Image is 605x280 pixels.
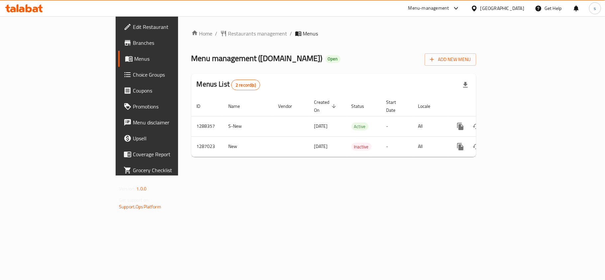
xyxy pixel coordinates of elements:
th: Actions [447,96,522,116]
span: [DATE] [314,122,328,130]
div: Total records count [231,80,260,90]
a: Grocery Checklist [118,162,217,178]
span: Start Date [386,98,405,114]
span: Coverage Report [133,150,211,158]
span: Restaurants management [228,30,287,37]
div: Menu-management [408,4,449,12]
a: Coverage Report [118,146,217,162]
span: Coupons [133,87,211,95]
span: Menu management ( [DOMAIN_NAME] ) [191,51,323,66]
table: enhanced table [191,96,522,157]
span: Upsell [133,134,211,142]
span: 2 record(s) [232,82,260,88]
a: Upsell [118,130,217,146]
span: Edit Restaurant [133,23,211,31]
button: more [453,118,468,134]
td: All [413,136,447,157]
h2: Menus List [197,79,260,90]
li: / [290,30,292,37]
div: Open [325,55,341,63]
span: Locale [418,102,439,110]
span: [DATE] [314,142,328,151]
span: Status [352,102,373,110]
span: Menu disclaimer [133,118,211,126]
a: Branches [118,35,217,51]
nav: breadcrumb [191,30,476,37]
a: Support.OpsPlatform [119,202,161,211]
span: Add New Menu [430,55,471,64]
div: Export file [457,77,473,93]
button: Change Status [468,139,484,155]
span: Inactive [352,143,371,151]
a: Coupons [118,83,217,99]
div: [GEOGRAPHIC_DATA] [480,5,524,12]
td: S-New [223,116,273,136]
td: All [413,116,447,136]
span: Created On [314,98,338,114]
span: 1.0.0 [136,184,147,193]
span: Open [325,56,341,62]
a: Menu disclaimer [118,114,217,130]
span: Version: [119,184,135,193]
span: s [594,5,596,12]
button: Add New Menu [425,53,476,66]
a: Menus [118,51,217,67]
td: New [223,136,273,157]
a: Edit Restaurant [118,19,217,35]
span: Grocery Checklist [133,166,211,174]
td: - [381,116,413,136]
span: Active [352,123,368,130]
td: - [381,136,413,157]
span: Branches [133,39,211,47]
span: Promotions [133,103,211,110]
a: Promotions [118,99,217,114]
button: more [453,139,468,155]
a: Restaurants management [220,30,287,37]
span: Name [229,102,249,110]
span: ID [197,102,209,110]
a: Choice Groups [118,67,217,83]
button: Change Status [468,118,484,134]
span: Choice Groups [133,71,211,79]
span: Vendor [278,102,301,110]
span: Menus [134,55,211,63]
span: Get support on: [119,196,150,204]
span: Menus [303,30,318,37]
